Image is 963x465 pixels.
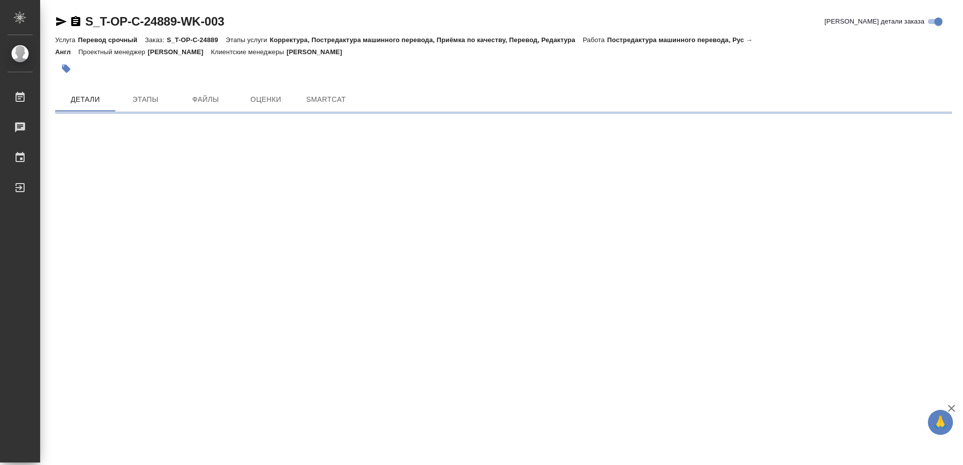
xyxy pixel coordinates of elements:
span: 🙏 [932,412,949,433]
span: Этапы [121,93,170,106]
button: Добавить тэг [55,58,77,80]
a: S_T-OP-C-24889-WK-003 [85,15,224,28]
span: Файлы [182,93,230,106]
span: [PERSON_NAME] детали заказа [825,17,924,27]
p: S_T-OP-C-24889 [167,36,225,44]
p: Клиентские менеджеры [211,48,287,56]
p: Корректура, Постредактура машинного перевода, Приёмка по качеству, Перевод, Редактура [270,36,583,44]
span: Оценки [242,93,290,106]
span: Детали [61,93,109,106]
button: Скопировать ссылку [70,16,82,28]
button: Скопировать ссылку для ЯМессенджера [55,16,67,28]
p: [PERSON_NAME] [286,48,350,56]
p: Перевод срочный [78,36,145,44]
button: 🙏 [928,410,953,435]
p: Заказ: [145,36,167,44]
p: Работа [583,36,607,44]
p: Услуга [55,36,78,44]
p: Проектный менеджер [78,48,147,56]
p: Этапы услуги [226,36,270,44]
p: [PERSON_NAME] [148,48,211,56]
span: SmartCat [302,93,350,106]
